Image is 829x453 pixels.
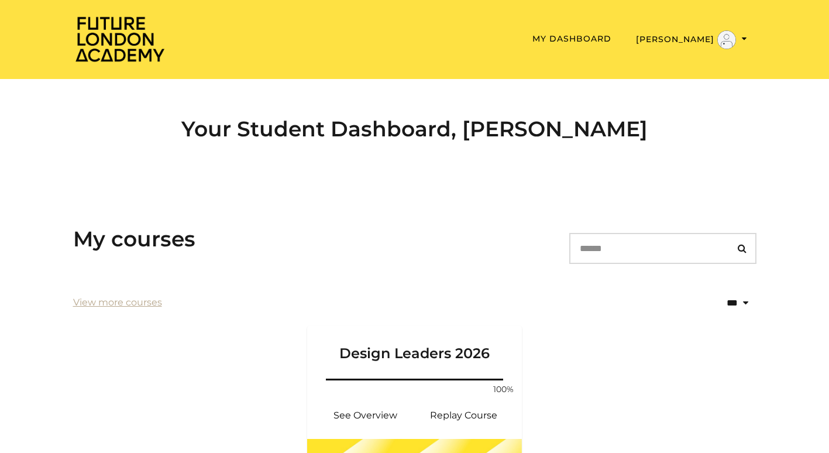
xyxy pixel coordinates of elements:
[73,227,195,252] h3: My courses
[73,116,756,142] h2: Your Student Dashboard, [PERSON_NAME]
[73,296,162,310] a: View more courses
[532,33,611,44] a: My Dashboard
[317,401,415,430] a: Design Leaders 2026: See Overview
[489,383,517,396] span: 100%
[321,326,508,362] h3: Design Leaders 2026
[307,326,522,376] a: Design Leaders 2026
[632,30,751,50] button: Toggle menu
[689,289,756,317] select: status
[73,15,167,63] img: Home Page
[415,401,513,430] a: Design Leaders 2026: Resume Course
